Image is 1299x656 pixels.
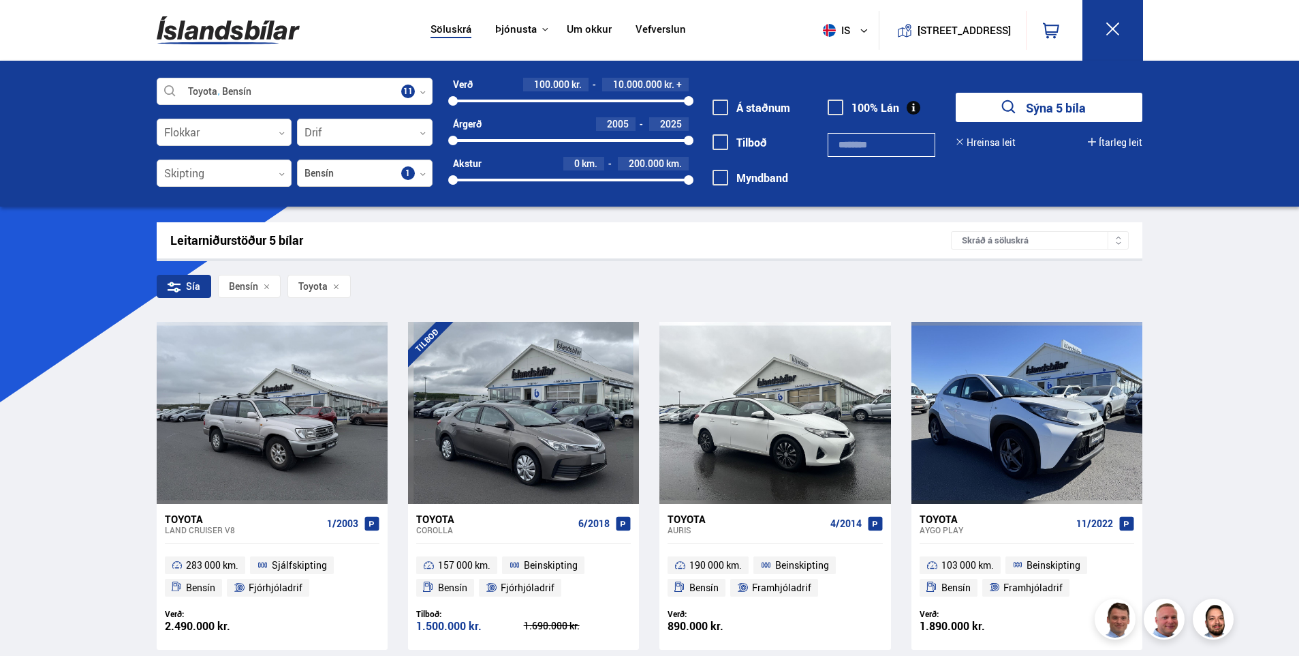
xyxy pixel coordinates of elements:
[689,557,742,573] span: 190 000 km.
[1088,137,1142,148] button: Ítarleg leit
[165,609,272,619] div: Verð:
[165,525,322,535] div: Land Cruiser V8
[186,557,238,573] span: 283 000 km.
[298,281,328,292] span: Toyota
[886,11,1018,50] a: [STREET_ADDRESS]
[1195,601,1236,642] img: nhp88E3Fdnt1Opn2.png
[941,580,971,596] span: Bensín
[629,157,664,170] span: 200.000
[1027,557,1080,573] span: Beinskipting
[408,504,639,650] a: Toyota Corolla 6/2018 157 000 km. Beinskipting Bensín Fjórhjóladrif Tilboð: 1.500.000 kr. 1.690.0...
[920,609,1027,619] div: Verð:
[713,172,788,184] label: Myndband
[272,557,327,573] span: Sjálfskipting
[752,580,811,596] span: Framhjóladrif
[165,513,322,525] div: Toyota
[416,621,524,632] div: 1.500.000 kr.
[660,117,682,130] span: 2025
[582,158,597,169] span: km.
[817,10,879,50] button: is
[524,621,631,631] div: 1.690.000 kr.
[453,79,473,90] div: Verð
[438,580,467,596] span: Bensín
[830,518,862,529] span: 4/2014
[668,525,824,535] div: Auris
[941,557,994,573] span: 103 000 km.
[431,23,471,38] a: Söluskrá
[920,513,1071,525] div: Toyota
[817,24,851,37] span: is
[951,231,1129,250] div: Skráð á söluskrá
[578,518,610,529] span: 6/2018
[157,8,300,53] img: G0Ugv5HjCgRt.svg
[416,609,524,619] div: Tilboð:
[1003,580,1063,596] span: Framhjóladrif
[416,513,573,525] div: Toyota
[956,137,1016,148] button: Hreinsa leit
[668,621,775,632] div: 890.000 kr.
[920,621,1027,632] div: 1.890.000 kr.
[636,23,686,38] a: Vefverslun
[923,25,1006,36] button: [STREET_ADDRESS]
[713,136,767,149] label: Tilboð
[157,504,388,650] a: Toyota Land Cruiser V8 1/2003 283 000 km. Sjálfskipting Bensín Fjórhjóladrif Verð: 2.490.000 kr.
[567,23,612,38] a: Um okkur
[1076,518,1113,529] span: 11/2022
[689,580,719,596] span: Bensín
[572,79,582,90] span: kr.
[956,93,1142,122] button: Sýna 5 bíla
[501,580,554,596] span: Fjórhjóladrif
[229,281,258,292] span: Bensín
[524,557,578,573] span: Beinskipting
[416,525,573,535] div: Corolla
[666,158,682,169] span: km.
[495,23,537,36] button: Þjónusta
[664,79,674,90] span: kr.
[828,102,899,114] label: 100% Lán
[453,158,482,169] div: Akstur
[186,580,215,596] span: Bensín
[170,233,952,248] div: Leitarniðurstöður 5 bílar
[453,119,482,130] div: Árgerð
[438,557,490,573] span: 157 000 km.
[920,525,1071,535] div: Aygo PLAY
[1146,601,1187,642] img: siFngHWaQ9KaOqBr.png
[1097,601,1138,642] img: FbJEzSuNWCJXmdc-.webp
[713,102,790,114] label: Á staðnum
[775,557,829,573] span: Beinskipting
[327,518,358,529] span: 1/2003
[11,5,52,46] button: Open LiveChat chat widget
[165,621,272,632] div: 2.490.000 kr.
[911,504,1142,650] a: Toyota Aygo PLAY 11/2022 103 000 km. Beinskipting Bensín Framhjóladrif Verð: 1.890.000 kr.
[668,513,824,525] div: Toyota
[676,79,682,90] span: +
[249,580,302,596] span: Fjórhjóladrif
[659,504,890,650] a: Toyota Auris 4/2014 190 000 km. Beinskipting Bensín Framhjóladrif Verð: 890.000 kr.
[157,275,211,298] div: Sía
[613,78,662,91] span: 10.000.000
[534,78,569,91] span: 100.000
[823,24,836,37] img: svg+xml;base64,PHN2ZyB4bWxucz0iaHR0cDovL3d3dy53My5vcmcvMjAwMC9zdmciIHdpZHRoPSI1MTIiIGhlaWdodD0iNT...
[668,609,775,619] div: Verð:
[574,157,580,170] span: 0
[607,117,629,130] span: 2005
